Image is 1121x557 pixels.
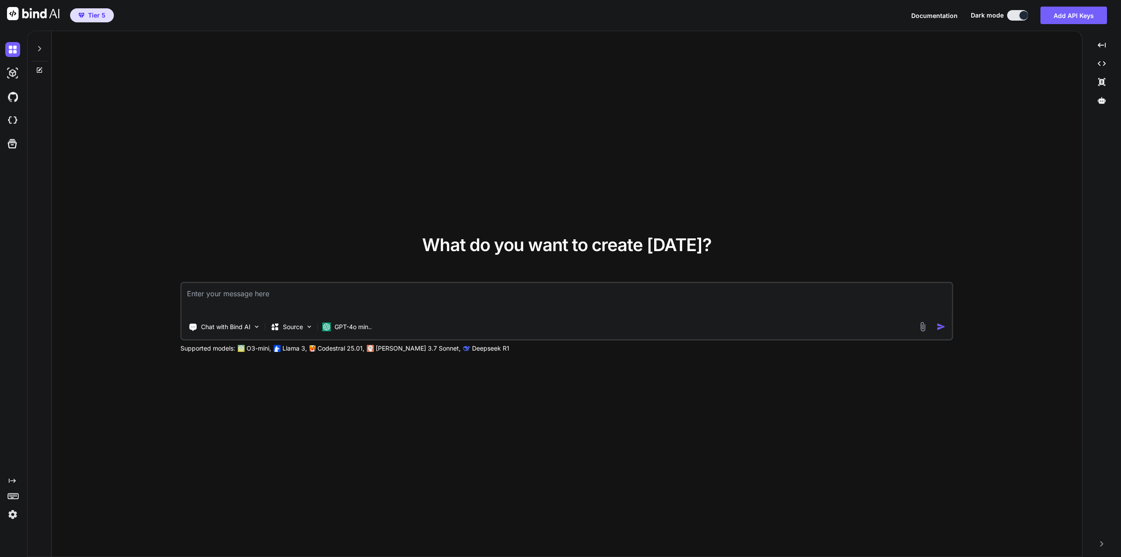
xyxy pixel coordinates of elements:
img: GPT-4o mini [322,323,331,331]
img: githubDark [5,89,20,104]
p: Chat with Bind AI [201,323,250,331]
p: Supported models: [180,344,235,353]
img: Llama2 [274,345,281,352]
img: premium [78,13,85,18]
img: claude [367,345,374,352]
img: attachment [918,322,928,332]
span: Tier 5 [88,11,106,20]
span: Documentation [911,12,958,19]
p: Deepseek R1 [472,344,509,353]
p: GPT-4o min.. [335,323,372,331]
img: Pick Models [306,323,313,330]
button: Documentation [911,11,958,20]
p: Llama 3, [282,344,307,353]
span: What do you want to create [DATE]? [422,234,712,255]
img: Bind AI [7,7,60,20]
p: Codestral 25.01, [317,344,364,353]
img: settings [5,507,20,522]
button: premiumTier 5 [70,8,114,22]
img: darkChat [5,42,20,57]
p: O3-mini, [247,344,271,353]
img: Pick Tools [253,323,261,330]
img: darkAi-studio [5,66,20,81]
p: Source [283,323,303,331]
img: claude [463,345,470,352]
span: Dark mode [971,11,1004,20]
p: [PERSON_NAME] 3.7 Sonnet, [376,344,461,353]
button: Add API Keys [1040,7,1107,24]
img: Mistral-AI [310,345,316,351]
img: cloudideIcon [5,113,20,128]
img: GPT-4 [238,345,245,352]
img: icon [937,322,946,331]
